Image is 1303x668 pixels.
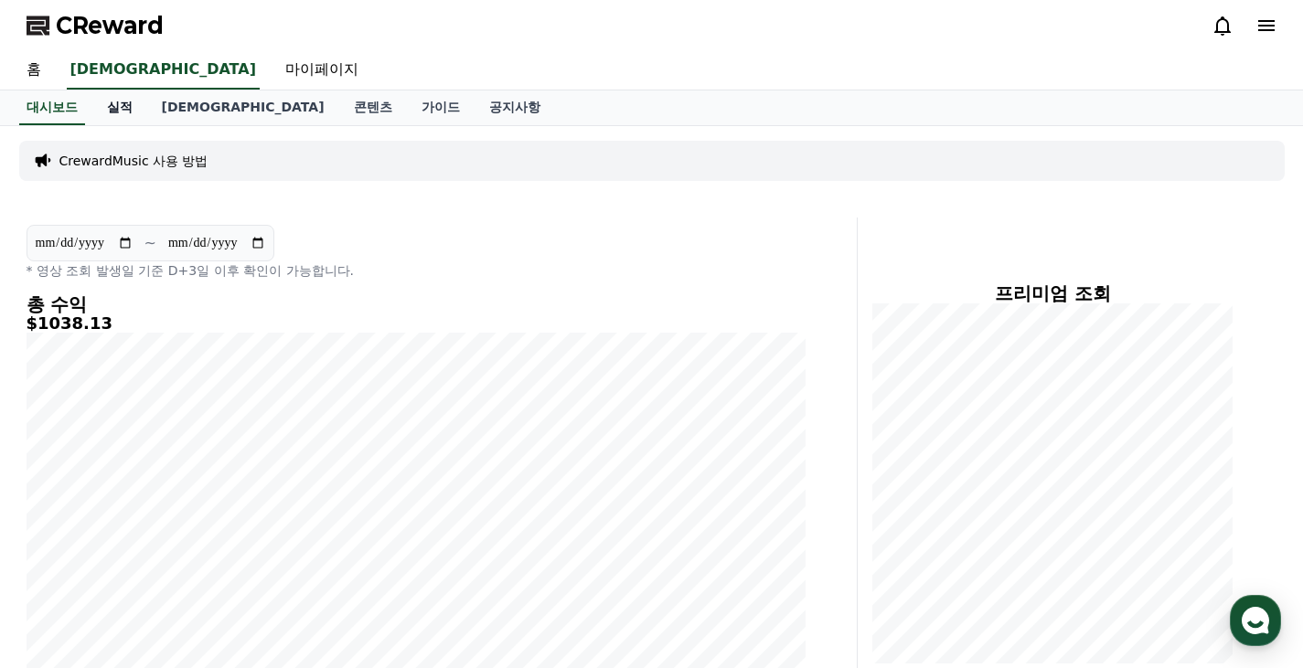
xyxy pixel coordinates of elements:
[75,210,322,247] div: 아직 유튜브에 남아있는 음원은 써도되나요?
[475,90,555,125] a: 공지사항
[157,361,187,373] b: 채널톡
[232,144,335,166] button: 운영시간 보기
[56,11,164,40] span: CReward
[22,137,129,166] h1: CReward
[5,516,121,562] a: 홈
[12,51,56,90] a: 홈
[283,544,304,558] span: 설정
[144,232,156,254] p: ~
[58,544,69,558] span: 홈
[240,147,315,164] span: 운영시간 보기
[26,265,331,309] a: 메시지를 입력하세요.
[38,278,169,296] span: 메시지를 입력하세요.
[22,186,335,254] a: Creward41분 전 아직 유튜브에 남아있는 음원은 써도되나요?
[271,51,373,90] a: 마이페이지
[872,283,1234,303] h4: 프리미엄 조회
[67,51,260,90] a: [DEMOGRAPHIC_DATA]
[59,152,208,170] a: CrewardMusic 사용 방법
[27,261,806,280] p: * 영상 조회 발생일 기준 D+3일 이후 확인이 가능합니다.
[144,195,183,209] div: 41분 전
[19,90,85,125] a: 대시보드
[27,294,806,314] h4: 총 수익
[92,90,147,125] a: 실적
[236,516,351,562] a: 설정
[407,90,475,125] a: 가이드
[115,316,263,331] span: 내일 오전 8:30부터 운영해요
[157,361,218,373] span: 이용중
[139,360,218,375] a: 채널톡이용중
[121,516,236,562] a: 대화
[27,11,164,40] a: CReward
[75,194,134,210] div: Creward
[167,545,189,559] span: 대화
[339,90,407,125] a: 콘텐츠
[147,90,339,125] a: [DEMOGRAPHIC_DATA]
[27,314,806,333] h5: $1038.13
